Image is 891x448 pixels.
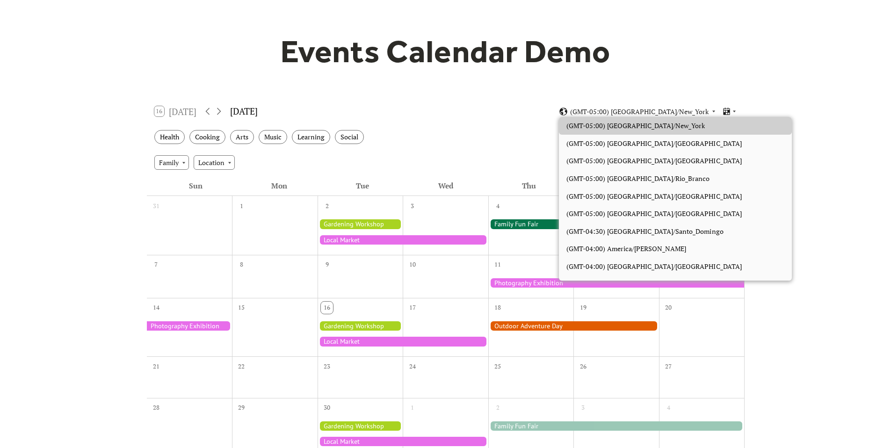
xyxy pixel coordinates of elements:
[266,32,625,71] h1: Events Calendar Demo
[566,209,742,219] span: (GMT-05:00) [GEOGRAPHIC_DATA]/[GEOGRAPHIC_DATA]
[566,261,742,272] span: (GMT-04:00) [GEOGRAPHIC_DATA]/[GEOGRAPHIC_DATA]
[566,173,710,184] span: (GMT-05:00) [GEOGRAPHIC_DATA]/Rio_Branco
[566,279,664,289] span: (GMT-04:00) America/Boa_Vista
[566,226,724,237] span: (GMT-04:30) [GEOGRAPHIC_DATA]/Santo_Domingo
[566,121,705,131] span: (GMT-05:00) [GEOGRAPHIC_DATA]/New_York
[566,244,687,254] span: (GMT-04:00) America/[PERSON_NAME]
[566,138,742,149] span: (GMT-05:00) [GEOGRAPHIC_DATA]/[GEOGRAPHIC_DATA]
[566,156,742,166] span: (GMT-05:00) [GEOGRAPHIC_DATA]/[GEOGRAPHIC_DATA]
[566,191,742,202] span: (GMT-05:00) [GEOGRAPHIC_DATA]/[GEOGRAPHIC_DATA]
